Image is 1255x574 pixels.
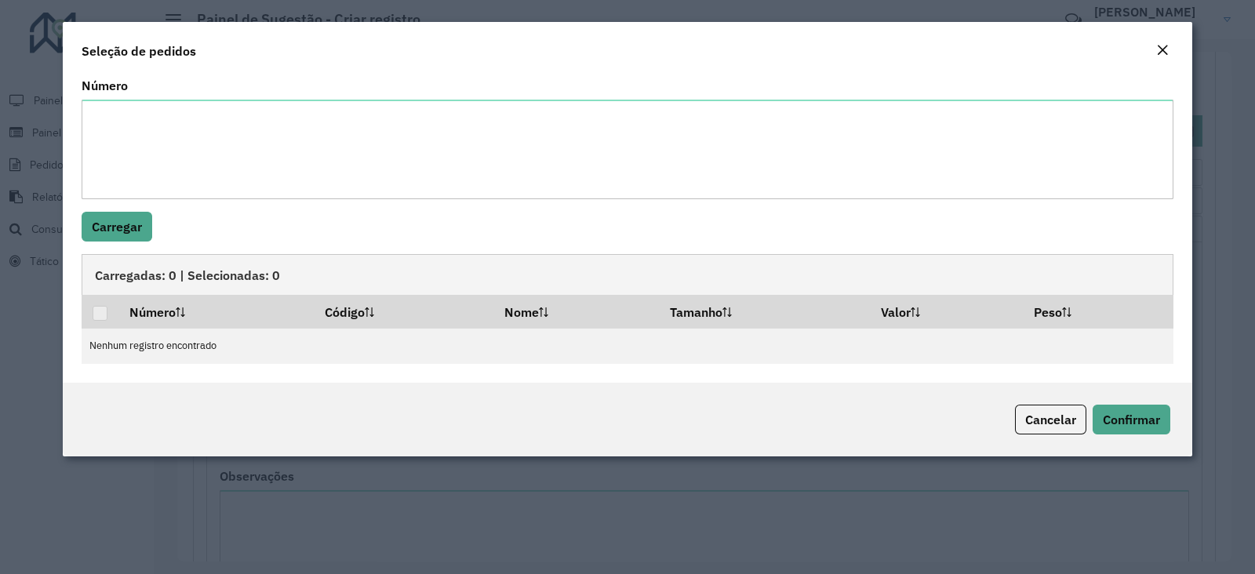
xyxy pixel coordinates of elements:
[1103,412,1160,427] span: Confirmar
[659,295,870,328] th: Tamanho
[1093,405,1170,434] button: Confirmar
[870,295,1024,328] th: Valor
[1151,41,1173,61] button: Close
[118,295,314,328] th: Número
[82,329,1173,364] td: Nenhum registro encontrado
[1156,44,1169,56] em: Fechar
[82,42,196,60] h4: Seleção de pedidos
[314,295,493,328] th: Código
[82,254,1173,295] div: Carregadas: 0 | Selecionadas: 0
[82,76,128,95] label: Número
[1015,405,1086,434] button: Cancelar
[1024,295,1173,328] th: Peso
[1025,412,1076,427] span: Cancelar
[82,212,152,242] button: Carregar
[493,295,659,328] th: Nome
